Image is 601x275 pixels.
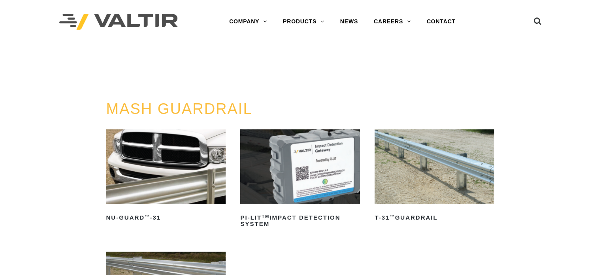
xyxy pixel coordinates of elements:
a: COMPANY [221,14,275,30]
a: CONTACT [419,14,463,30]
h2: PI-LIT Impact Detection System [240,211,360,230]
sup: ™ [145,214,150,219]
sup: TM [262,214,269,219]
h2: NU-GUARD -31 [106,211,226,224]
a: NU-GUARD™-31 [106,129,226,224]
h2: T-31 Guardrail [375,211,494,224]
img: Valtir [59,14,178,30]
a: CAREERS [366,14,419,30]
sup: ™ [390,214,395,219]
a: T-31™Guardrail [375,129,494,224]
a: PRODUCTS [275,14,332,30]
a: NEWS [332,14,366,30]
a: PI-LITTMImpact Detection System [240,129,360,230]
a: MASH GUARDRAIL [106,101,252,117]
